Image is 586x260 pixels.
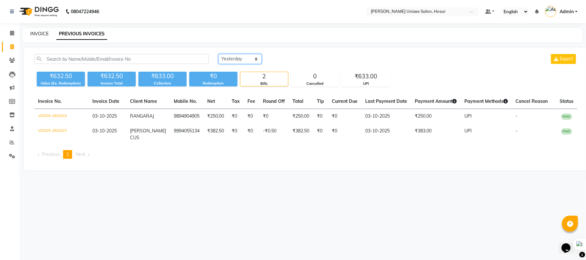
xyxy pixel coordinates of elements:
[561,113,572,120] span: PAID
[203,124,228,145] td: ₹382.50
[551,54,576,64] button: Export
[342,72,390,81] div: ₹633.00
[189,81,237,86] div: Redemption
[411,109,460,124] td: ₹250.00
[263,98,285,104] span: Round Off
[170,109,203,124] td: 9894904905
[138,72,187,81] div: ₹633.00
[464,113,472,119] span: UPI
[516,98,548,104] span: Cancel Reason
[146,113,154,119] span: RAJ
[92,128,117,134] span: 03-10-2025
[361,109,411,124] td: 03-10-2025
[415,98,457,104] span: Payment Amount
[130,128,166,140] span: [PERSON_NAME] CUS
[34,150,577,159] nav: Pagination
[76,151,85,157] span: Next
[464,128,472,134] span: UPI
[516,113,517,119] span: -
[37,72,85,81] div: ₹632.50
[138,81,187,86] div: Collection
[289,124,313,145] td: ₹382.50
[130,98,157,104] span: Client Name
[332,98,358,104] span: Current Due
[174,98,197,104] span: Mobile No.
[232,98,240,104] span: Tax
[240,81,288,86] div: Bills
[189,72,237,81] div: ₹0
[207,98,215,104] span: Net
[37,81,85,86] div: Value (Ex. Redemption)
[259,109,289,124] td: ₹0
[42,151,60,157] span: Previous
[313,109,328,124] td: ₹0
[240,72,288,81] div: 2
[259,124,289,145] td: -₹0.50
[545,6,556,17] img: Admin
[516,128,517,134] span: -
[203,109,228,124] td: ₹250.00
[317,98,324,104] span: Tip
[361,124,411,145] td: 03-10-2025
[16,3,60,21] img: logo
[560,98,573,104] span: Status
[365,98,407,104] span: Last Payment Date
[88,72,136,81] div: ₹632.50
[247,98,255,104] span: Fee
[560,8,574,15] span: Admin
[34,109,88,124] td: V/2025-26/1524
[34,54,209,64] input: Search by Name/Mobile/Email/Invoice No
[228,124,244,145] td: ₹0
[559,234,580,254] iframe: chat widget
[71,3,99,21] b: 08047224946
[313,124,328,145] td: ₹0
[342,81,390,86] div: UPI
[244,124,259,145] td: ₹0
[66,151,69,157] span: 1
[88,81,136,86] div: Invoice Total
[130,113,146,119] span: RANGA
[289,109,313,124] td: ₹250.00
[92,113,117,119] span: 03-10-2025
[38,98,62,104] span: Invoice No.
[561,128,572,135] span: PAID
[411,124,460,145] td: ₹383.00
[30,31,49,37] a: INVOICE
[293,98,303,104] span: Total
[56,28,107,40] a: PREVIOUS INVOICES
[92,98,119,104] span: Invoice Date
[560,56,573,62] span: Export
[291,72,339,81] div: 0
[291,81,339,86] div: Cancelled
[328,109,361,124] td: ₹0
[464,98,508,104] span: Payment Methods
[170,124,203,145] td: 9994055134
[328,124,361,145] td: ₹0
[244,109,259,124] td: ₹0
[228,109,244,124] td: ₹0
[34,124,88,145] td: V/2025-26/1523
